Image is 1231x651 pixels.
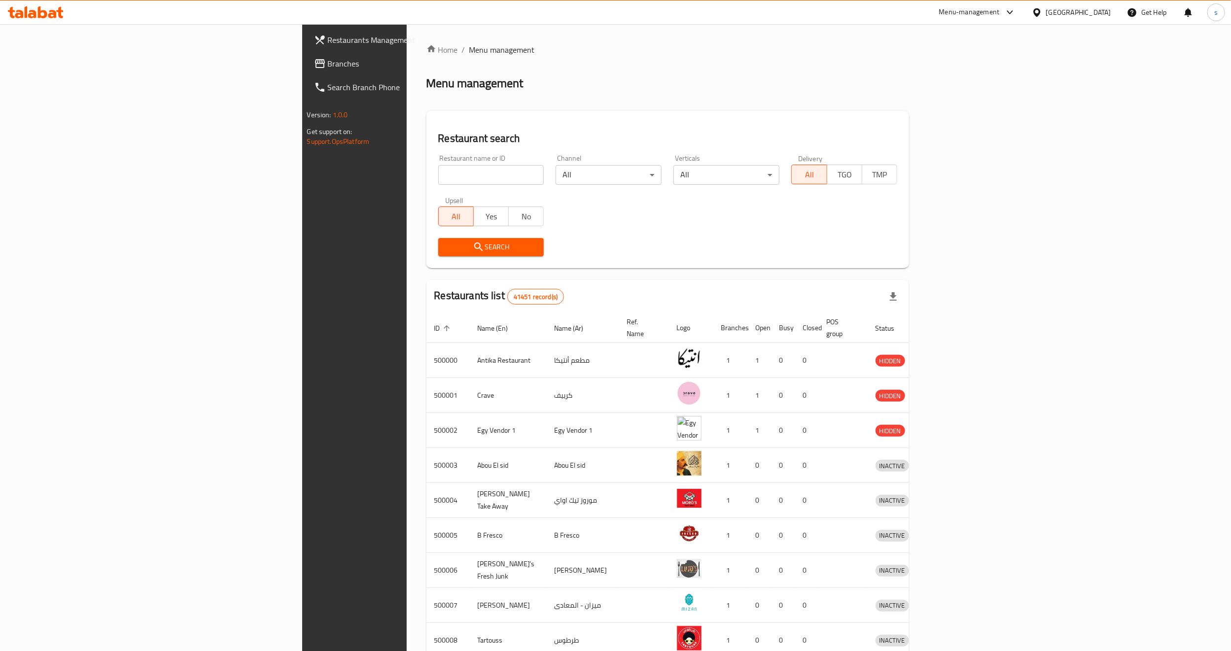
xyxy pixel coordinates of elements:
span: Yes [478,209,505,224]
span: All [443,209,470,224]
td: 1 [713,588,748,623]
img: Egy Vendor 1 [677,416,702,441]
td: ميزان - المعادى [547,588,619,623]
span: TMP [866,168,893,182]
span: 1.0.0 [333,108,348,121]
td: Abou El sid [470,448,547,483]
td: 0 [795,343,819,378]
span: INACTIVE [876,495,909,506]
td: 0 [748,448,772,483]
th: Busy [772,313,795,343]
td: 0 [772,343,795,378]
td: [PERSON_NAME]'s Fresh Junk [470,553,547,588]
td: 1 [748,378,772,413]
td: 0 [795,413,819,448]
span: 41451 record(s) [508,292,563,302]
span: Restaurants Management [328,34,500,46]
td: Antika Restaurant [470,343,547,378]
span: Ref. Name [627,316,657,340]
td: 1 [748,413,772,448]
button: TGO [827,165,862,184]
span: INACTIVE [876,565,909,576]
button: Search [438,238,544,256]
span: Status [876,322,908,334]
input: Search for restaurant name or ID.. [438,165,544,185]
td: [PERSON_NAME] [470,588,547,623]
h2: Restaurants list [434,288,564,305]
div: INACTIVE [876,530,909,542]
td: 0 [772,553,795,588]
a: Branches [306,52,508,75]
td: 0 [772,518,795,553]
td: 0 [748,588,772,623]
div: INACTIVE [876,565,909,577]
span: Branches [328,58,500,69]
label: Upsell [445,197,463,204]
button: All [791,165,827,184]
a: Support.OpsPlatform [307,135,370,148]
span: Name (Ar) [555,322,597,334]
img: Abou El sid [677,451,702,476]
div: All [556,165,662,185]
div: [GEOGRAPHIC_DATA] [1046,7,1111,18]
img: Antika Restaurant [677,346,702,371]
h2: Restaurant search [438,131,898,146]
span: All [796,168,823,182]
th: Open [748,313,772,343]
span: ID [434,322,453,334]
td: 1 [713,553,748,588]
span: Name (En) [478,322,521,334]
span: Version: [307,108,331,121]
nav: breadcrumb [426,44,910,56]
td: 0 [795,553,819,588]
span: s [1214,7,1218,18]
td: موروز تيك اواي [547,483,619,518]
img: Crave [677,381,702,406]
th: Branches [713,313,748,343]
img: B Fresco [677,521,702,546]
td: 1 [713,518,748,553]
span: INACTIVE [876,530,909,541]
td: مطعم أنتيكا [547,343,619,378]
td: Abou El sid [547,448,619,483]
td: 0 [772,588,795,623]
div: Export file [881,285,905,308]
img: Tartouss [677,626,702,651]
span: HIDDEN [876,390,905,402]
td: [PERSON_NAME] [547,553,619,588]
img: Moro's Take Away [677,486,702,511]
td: Crave [470,378,547,413]
button: No [508,206,544,226]
td: 0 [795,483,819,518]
div: INACTIVE [876,495,909,507]
td: 1 [713,413,748,448]
td: 0 [795,378,819,413]
div: Menu-management [939,6,1000,18]
td: 0 [795,518,819,553]
button: TMP [862,165,897,184]
th: Logo [669,313,713,343]
button: All [438,206,474,226]
span: Search Branch Phone [328,81,500,93]
td: 0 [748,483,772,518]
td: كرييف [547,378,619,413]
td: 0 [748,518,772,553]
div: INACTIVE [876,600,909,612]
img: Mizan - Maadi [677,591,702,616]
td: Egy Vendor 1 [547,413,619,448]
td: B Fresco [547,518,619,553]
span: HIDDEN [876,355,905,367]
span: INACTIVE [876,635,909,646]
span: INACTIVE [876,600,909,611]
td: 1 [713,343,748,378]
div: INACTIVE [876,460,909,472]
td: 0 [772,483,795,518]
td: 1 [713,483,748,518]
label: Delivery [798,155,823,162]
td: 0 [795,448,819,483]
div: INACTIVE [876,635,909,647]
a: Restaurants Management [306,28,508,52]
td: 0 [748,553,772,588]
